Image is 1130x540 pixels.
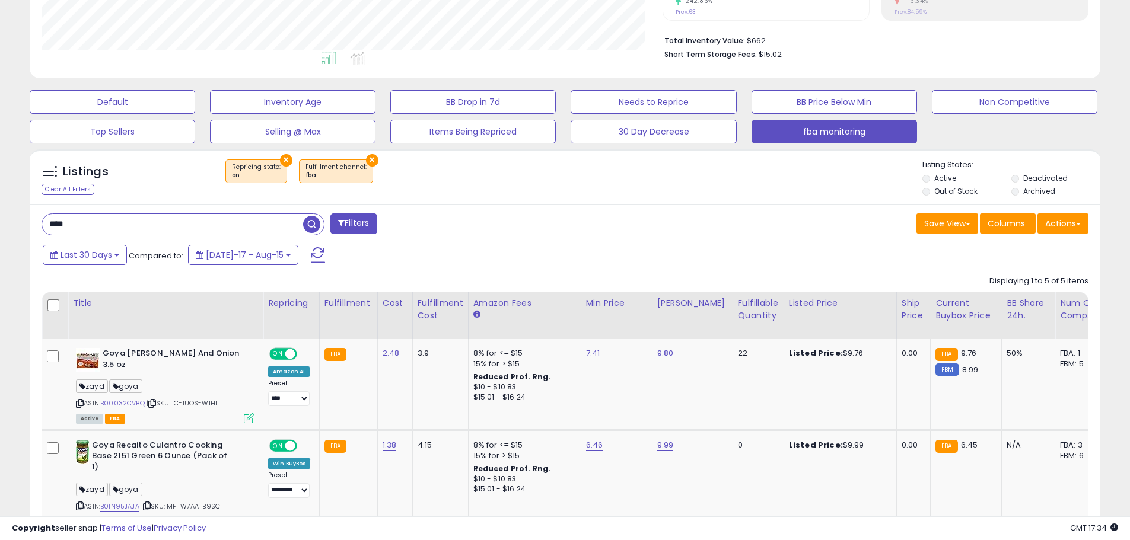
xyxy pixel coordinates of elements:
[935,440,957,453] small: FBA
[657,439,674,451] a: 9.99
[989,276,1088,287] div: Displaying 1 to 5 of 5 items
[586,439,603,451] a: 6.46
[12,522,55,533] strong: Copyright
[63,164,109,180] h5: Listings
[759,49,782,60] span: $15.02
[390,90,556,114] button: BB Drop in 7d
[42,184,94,195] div: Clear All Filters
[101,522,152,533] a: Terms of Use
[916,213,978,234] button: Save View
[109,483,142,496] span: goya
[154,522,206,533] a: Privacy Policy
[738,348,775,359] div: 22
[473,359,572,369] div: 15% for > $15
[935,297,997,322] div: Current Buybox Price
[30,120,195,143] button: Top Sellers
[206,249,284,261] span: [DATE]-17 - Aug-15
[268,379,310,406] div: Preset:
[571,120,736,143] button: 30 Day Decrease
[473,450,572,461] div: 15% for > $15
[1060,297,1103,322] div: Num of Comp.
[1007,440,1046,450] div: N/A
[738,440,775,450] div: 0
[902,348,921,359] div: 0.00
[473,348,572,359] div: 8% for <= $15
[141,501,220,511] span: | SKU: MF-W7AA-B9SC
[934,173,956,183] label: Active
[210,90,375,114] button: Inventory Age
[12,523,206,534] div: seller snap | |
[1023,173,1068,183] label: Deactivated
[935,363,959,376] small: FBM
[210,120,375,143] button: Selling @ Max
[657,297,728,309] div: [PERSON_NAME]
[383,347,400,359] a: 2.48
[895,8,927,15] small: Prev: 84.59%
[586,297,647,309] div: Min Price
[934,186,978,196] label: Out of Stock
[232,171,281,180] div: on
[676,8,696,15] small: Prev: 63
[61,249,112,261] span: Last 30 Days
[100,501,139,512] a: B01N95JAJA
[305,162,367,180] span: Fulfillment channel :
[383,297,408,309] div: Cost
[473,297,576,309] div: Amazon Fees
[270,349,285,359] span: ON
[473,382,572,392] div: $10 - $10.83
[76,483,108,496] span: zayd
[473,474,572,484] div: $10 - $10.83
[473,372,551,382] b: Reduced Prof. Rng.
[1060,348,1099,359] div: FBA: 1
[789,440,887,450] div: $9.99
[789,439,843,450] b: Listed Price:
[1060,359,1099,369] div: FBM: 5
[1007,297,1050,322] div: BB Share 24h.
[129,250,183,261] span: Compared to:
[324,348,346,361] small: FBA
[76,348,254,422] div: ASIN:
[268,471,310,498] div: Preset:
[76,414,103,424] span: All listings currently available for purchase on Amazon
[188,245,298,265] button: [DATE]-17 - Aug-15
[473,440,572,450] div: 8% for <= $15
[1007,348,1046,359] div: 50%
[295,349,314,359] span: OFF
[988,218,1025,229] span: Columns
[738,297,779,322] div: Fulfillable Quantity
[961,439,978,450] span: 6.45
[1070,522,1118,533] span: 2025-09-15 17:34 GMT
[1037,213,1088,234] button: Actions
[330,213,377,234] button: Filters
[473,309,480,320] small: Amazon Fees.
[268,297,314,309] div: Repricing
[76,440,89,464] img: 51uUDUg0nGL._SL40_.jpg
[473,392,572,402] div: $15.01 - $16.24
[1023,186,1055,196] label: Archived
[147,398,218,408] span: | SKU: 1C-1UOS-W1HL
[270,440,285,450] span: ON
[305,171,367,180] div: fba
[232,162,281,180] span: Repricing state :
[961,347,977,359] span: 9.76
[418,348,459,359] div: 3.9
[324,440,346,453] small: FBA
[657,347,674,359] a: 9.80
[571,90,736,114] button: Needs to Reprice
[30,90,195,114] button: Default
[1060,450,1099,461] div: FBM: 6
[76,379,108,393] span: zayd
[73,297,258,309] div: Title
[789,297,892,309] div: Listed Price
[109,379,142,393] span: goya
[664,36,745,46] b: Total Inventory Value:
[280,154,292,167] button: ×
[664,33,1080,47] li: $662
[980,213,1036,234] button: Columns
[76,440,254,525] div: ASIN:
[76,348,100,372] img: 51T5bRt3ePL._SL40_.jpg
[902,440,921,450] div: 0.00
[789,347,843,359] b: Listed Price:
[922,159,1100,171] p: Listing States:
[268,366,310,377] div: Amazon AI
